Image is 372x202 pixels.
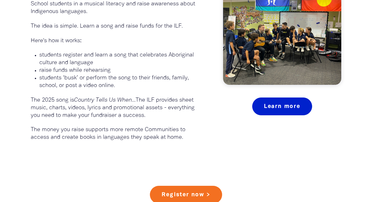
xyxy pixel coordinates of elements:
p: students register and learn a song that celebrates Aboriginal culture and language [39,51,204,67]
em: Country Tells Us When... [74,98,136,103]
p: The money you raise supports more remote Communities to access and create books in languages they... [31,126,204,141]
a: Learn more [252,98,312,115]
p: The idea is simple. Learn a song and raise funds for the ILF. [31,23,204,30]
p: students ‘busk’ or perform the song to their friends, family, school, or post a video online. [39,74,204,90]
p: raise funds while rehearsing [39,67,204,74]
p: Here's how it works: [31,37,204,45]
p: The 2025 song is The ILF provides sheet music, charts, videos, lyrics and promotional assets - ev... [31,97,204,119]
